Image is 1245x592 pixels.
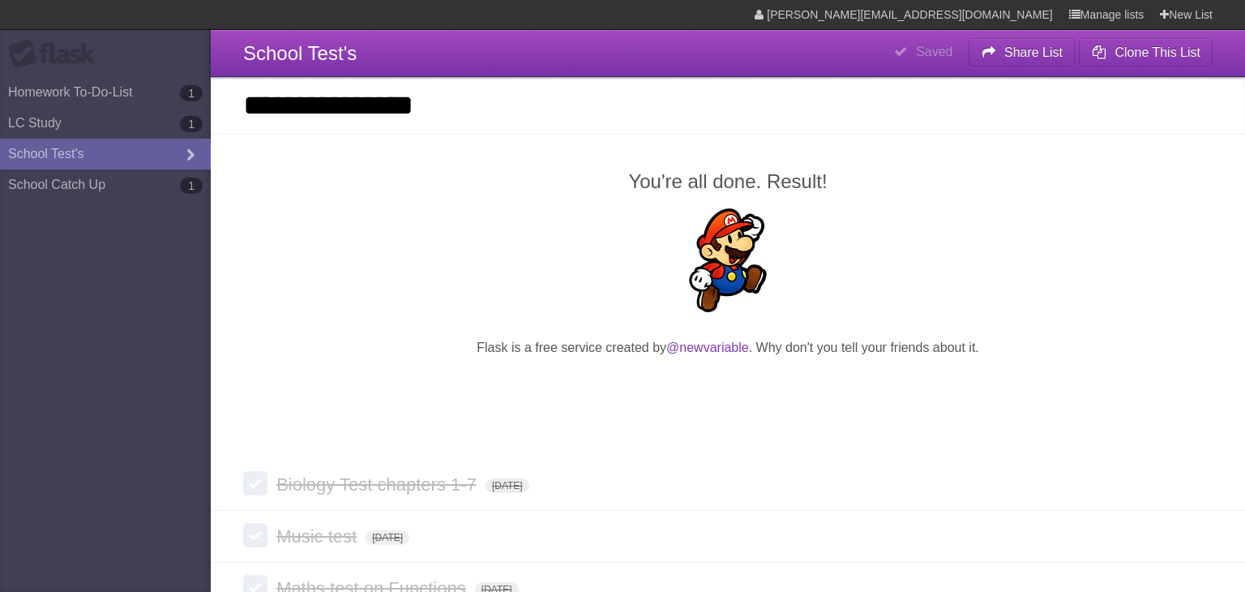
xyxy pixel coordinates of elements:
[243,167,1213,196] h2: You're all done. Result!
[276,526,361,547] span: Music test
[366,530,409,545] span: [DATE]
[486,478,529,493] span: [DATE]
[243,523,267,547] label: Done
[243,338,1213,358] p: Flask is a free service created by . Why don't you tell your friends about it.
[676,208,780,312] img: Super Mario
[243,471,267,495] label: Done
[180,178,203,194] b: 1
[1079,38,1213,67] button: Clone This List
[666,341,749,354] a: @newvariable
[180,85,203,101] b: 1
[969,38,1076,67] button: Share List
[1115,45,1200,59] b: Clone This List
[243,42,357,64] span: School Test's
[276,474,481,495] span: Biology Test chapters 1-7
[8,40,105,69] div: Flask
[1004,45,1063,59] b: Share List
[916,45,952,58] b: Saved
[180,116,203,132] b: 1
[699,378,757,401] iframe: X Post Button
